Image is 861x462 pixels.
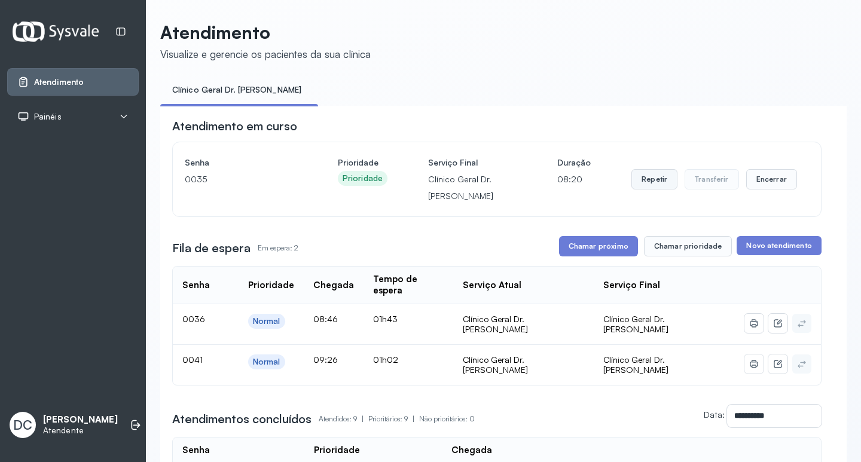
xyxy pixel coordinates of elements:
[644,236,732,256] button: Chamar prioridade
[34,77,84,87] span: Atendimento
[160,22,371,43] p: Atendimento
[172,411,312,427] h3: Atendimentos concluídos
[182,314,205,324] span: 0036
[373,274,444,296] div: Tempo de espera
[419,411,475,427] p: Não prioritários: 0
[373,314,398,324] span: 01h43
[313,354,338,365] span: 09:26
[559,236,638,256] button: Chamar próximo
[557,154,591,171] h4: Duração
[685,169,739,189] button: Transferir
[343,173,383,183] div: Prioridade
[603,354,668,375] span: Clínico Geral Dr. [PERSON_NAME]
[451,445,492,456] div: Chegada
[182,354,203,365] span: 0041
[557,171,591,188] p: 08:20
[160,80,313,100] a: Clínico Geral Dr. [PERSON_NAME]
[253,357,280,367] div: Normal
[172,240,251,256] h3: Fila de espera
[428,171,517,204] p: Clínico Geral Dr. [PERSON_NAME]
[463,280,521,291] div: Serviço Atual
[172,118,297,134] h3: Atendimento em curso
[603,280,660,291] div: Serviço Final
[413,414,414,423] span: |
[43,426,118,436] p: Atendente
[248,280,294,291] div: Prioridade
[704,409,725,420] label: Data:
[182,280,210,291] div: Senha
[17,76,129,88] a: Atendimento
[319,411,368,427] p: Atendidos: 9
[362,414,364,423] span: |
[185,171,297,188] p: 0035
[746,169,797,189] button: Encerrar
[631,169,677,189] button: Repetir
[185,154,297,171] h4: Senha
[373,354,398,365] span: 01h02
[313,314,338,324] span: 08:46
[313,280,354,291] div: Chegada
[338,154,387,171] h4: Prioridade
[314,445,360,456] div: Prioridade
[737,236,821,255] button: Novo atendimento
[34,112,62,122] span: Painéis
[368,411,419,427] p: Prioritários: 9
[463,354,584,375] div: Clínico Geral Dr. [PERSON_NAME]
[463,314,584,335] div: Clínico Geral Dr. [PERSON_NAME]
[603,314,668,335] span: Clínico Geral Dr. [PERSON_NAME]
[182,445,210,456] div: Senha
[43,414,118,426] p: [PERSON_NAME]
[160,48,371,60] div: Visualize e gerencie os pacientes da sua clínica
[428,154,517,171] h4: Serviço Final
[258,240,298,256] p: Em espera: 2
[253,316,280,326] div: Normal
[13,22,99,41] img: Logotipo do estabelecimento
